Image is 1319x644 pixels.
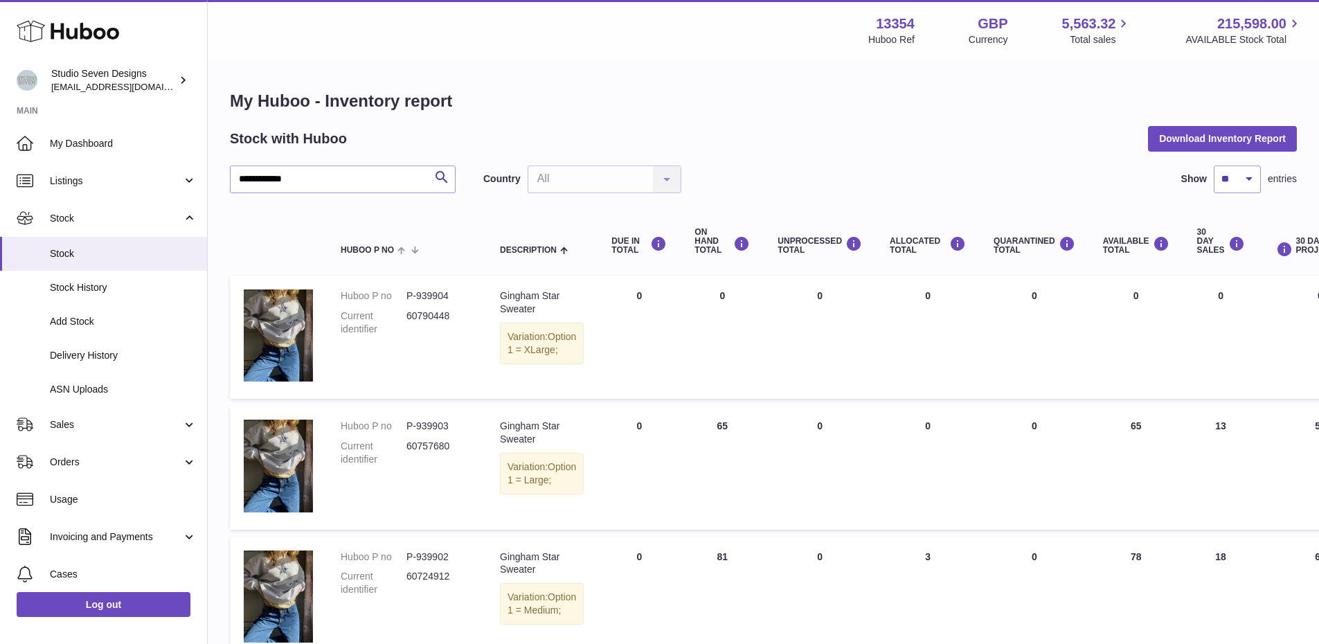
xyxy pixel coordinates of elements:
[50,247,197,260] span: Stock
[500,323,584,364] div: Variation:
[244,420,313,512] img: product image
[341,551,406,564] dt: Huboo P no
[1070,33,1131,46] span: Total sales
[611,236,667,255] div: DUE IN TOTAL
[50,383,197,396] span: ASN Uploads
[1181,172,1207,186] label: Show
[50,175,182,188] span: Listings
[341,289,406,303] dt: Huboo P no
[17,70,37,91] img: contact.studiosevendesigns@gmail.com
[51,81,204,92] span: [EMAIL_ADDRESS][DOMAIN_NAME]
[778,236,862,255] div: UNPROCESSED Total
[500,551,584,577] div: Gingham Star Sweater
[681,276,764,399] td: 0
[1103,236,1169,255] div: AVAILABLE Total
[341,420,406,433] dt: Huboo P no
[1062,15,1116,33] span: 5,563.32
[50,530,182,544] span: Invoicing and Payments
[1185,33,1302,46] span: AVAILABLE Stock Total
[1197,228,1245,256] div: 30 DAY SALES
[500,453,584,494] div: Variation:
[1185,15,1302,46] a: 215,598.00 AVAILABLE Stock Total
[1268,172,1297,186] span: entries
[500,420,584,446] div: Gingham Star Sweater
[50,418,182,431] span: Sales
[244,289,313,382] img: product image
[1148,126,1297,151] button: Download Inventory Report
[230,129,347,148] h2: Stock with Huboo
[50,568,197,581] span: Cases
[876,276,980,399] td: 0
[341,570,406,596] dt: Current identifier
[50,493,197,506] span: Usage
[508,331,576,355] span: Option 1 = XLarge;
[483,172,521,186] label: Country
[598,406,681,529] td: 0
[694,228,750,256] div: ON HAND Total
[50,456,182,469] span: Orders
[50,137,197,150] span: My Dashboard
[1032,290,1037,301] span: 0
[500,583,584,625] div: Variation:
[341,440,406,466] dt: Current identifier
[598,276,681,399] td: 0
[50,281,197,294] span: Stock History
[764,276,876,399] td: 0
[500,289,584,316] div: Gingham Star Sweater
[1217,15,1286,33] span: 215,598.00
[50,212,182,225] span: Stock
[230,90,1297,112] h1: My Huboo - Inventory report
[51,67,176,93] div: Studio Seven Designs
[1183,406,1259,529] td: 13
[406,570,472,596] dd: 60724912
[876,406,980,529] td: 0
[17,592,190,617] a: Log out
[876,15,915,33] strong: 13354
[1183,276,1259,399] td: 0
[406,310,472,336] dd: 60790448
[500,246,557,255] span: Description
[406,420,472,433] dd: P-939903
[1032,551,1037,562] span: 0
[244,551,313,643] img: product image
[406,551,472,564] dd: P-939902
[969,33,1008,46] div: Currency
[406,289,472,303] dd: P-939904
[994,236,1075,255] div: QUARANTINED Total
[764,406,876,529] td: 0
[1089,406,1183,529] td: 65
[890,236,966,255] div: ALLOCATED Total
[50,315,197,328] span: Add Stock
[978,15,1007,33] strong: GBP
[868,33,915,46] div: Huboo Ref
[1062,15,1132,46] a: 5,563.32 Total sales
[406,440,472,466] dd: 60757680
[1089,276,1183,399] td: 0
[341,246,394,255] span: Huboo P no
[341,310,406,336] dt: Current identifier
[681,406,764,529] td: 65
[50,349,197,362] span: Delivery History
[1032,420,1037,431] span: 0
